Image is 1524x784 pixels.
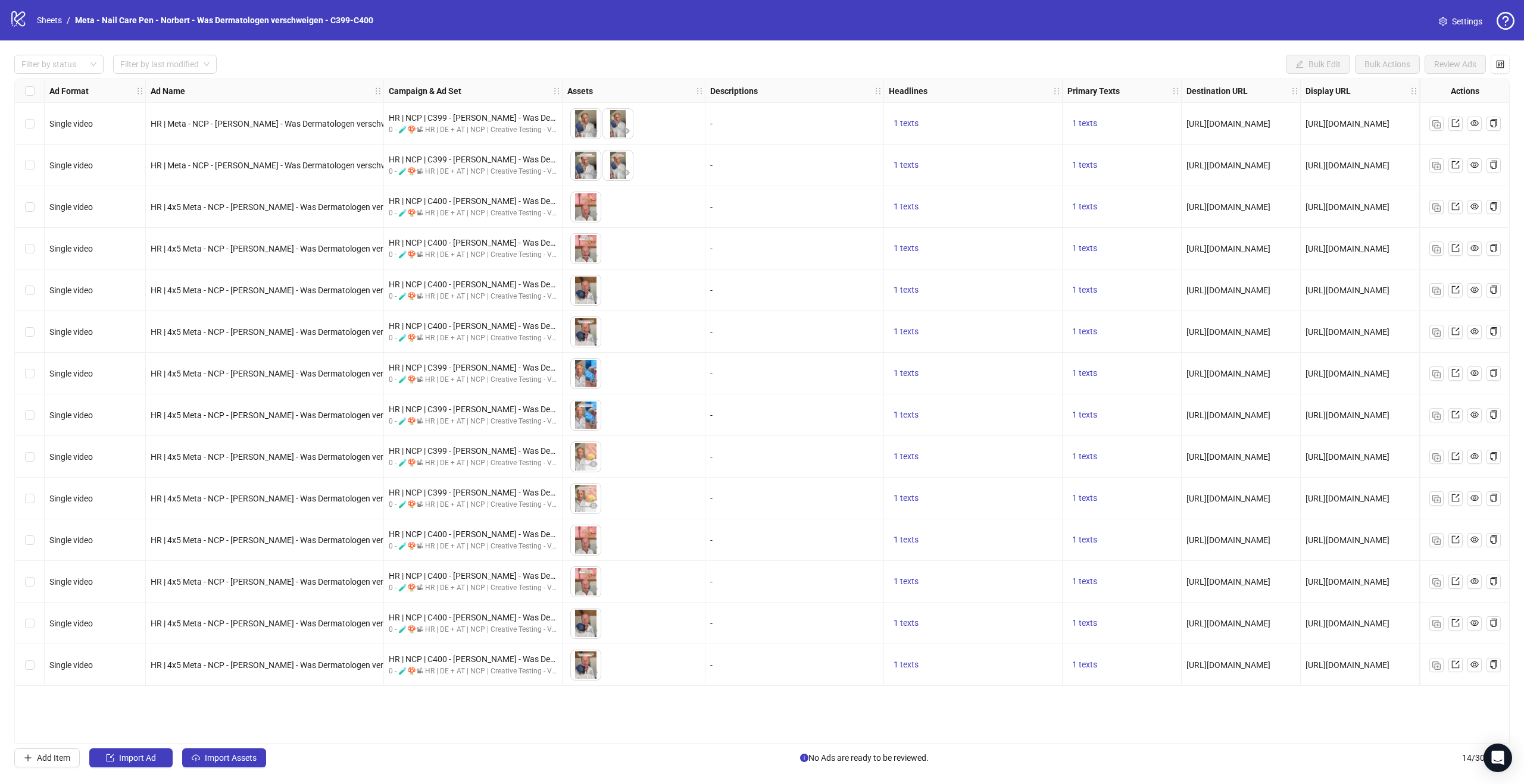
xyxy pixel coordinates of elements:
span: [URL][DOMAIN_NAME] [1306,202,1389,212]
img: Duplicate [1432,162,1441,170]
button: 1 texts [889,533,923,547]
span: 1 texts [1072,660,1097,669]
strong: Primary Texts [1067,84,1120,98]
span: 1 texts [894,160,919,170]
span: holder [1418,87,1426,95]
div: Open Intercom Messenger [1484,744,1512,772]
div: 0 - 🧪🍄📽 HR | DE + AT | NCP | Creative Testing - Videos [389,333,557,344]
span: eye [1470,619,1479,627]
button: Preview [619,124,633,139]
li: / [67,14,70,27]
span: holder [561,87,569,95]
button: 1 texts [1067,366,1102,381]
span: eye [589,210,598,218]
span: holder [1180,87,1188,95]
span: eye [1470,494,1479,502]
img: Asset 1 [571,109,601,139]
span: eye [589,293,598,302]
span: 1 texts [894,368,919,378]
img: Duplicate [1432,537,1441,545]
span: [URL][DOMAIN_NAME] [1306,369,1389,378]
span: 1 texts [894,202,919,211]
span: export [1451,119,1460,127]
span: - [710,286,713,295]
button: 1 texts [889,117,923,131]
button: Preview [586,291,601,305]
span: 1 texts [1072,410,1097,419]
span: plus [24,754,32,762]
span: HR | Meta - NCP - [PERSON_NAME] - Was Dermatologen verschweigen C399-3.2 | PDP1_V1_GW [151,161,499,170]
span: HR | 4x5 Meta - NCP - [PERSON_NAME] - Was Dermatologen verschweigen C400-2.1 | ADV_V1 (für Meta -... [151,286,681,295]
span: [URL][DOMAIN_NAME] [1306,286,1389,295]
span: copy [1489,161,1498,169]
div: 0 - 🧪🍄📽 HR | DE + AT | NCP | Creative Testing - Videos [389,291,557,302]
span: Single video [49,202,93,212]
button: 1 texts [889,491,923,506]
span: [URL][DOMAIN_NAME] [1186,327,1270,337]
span: holder [1053,87,1061,95]
strong: Actions [1451,84,1479,98]
div: Select row 10 [15,478,45,519]
span: eye [1470,161,1479,169]
button: Bulk Actions [1355,55,1420,74]
button: 1 texts [889,450,923,464]
span: export [1451,369,1460,377]
button: 1 texts [889,408,923,422]
div: Resize Assets column [702,79,705,102]
span: copy [1489,327,1498,335]
span: HR | 4x5 Meta - NCP - [PERSON_NAME] - Was Dermatologen verschweigen C399-1.1 | PDP1_V1_GW [151,369,515,378]
button: 1 texts [1067,658,1102,672]
span: eye [1470,577,1479,585]
span: export [1451,244,1460,252]
button: 1 texts [889,575,923,589]
span: eye [589,626,598,635]
img: Duplicate [1432,620,1441,628]
span: copy [1489,244,1498,252]
span: eye [1470,119,1479,127]
span: eye [1470,535,1479,544]
div: HR | NCP | C400 - [PERSON_NAME] - Was Dermatologen verschweigen | ADV_V1 (für Meta - mit Offerpag... [389,236,557,249]
span: eye [1470,660,1479,669]
img: Duplicate [1432,578,1441,587]
button: Configure table settings [1491,55,1510,74]
span: 1 texts [1072,618,1097,628]
button: Import Assets [182,748,266,767]
button: 1 texts [889,200,923,214]
span: 1 texts [1072,285,1097,294]
button: 1 texts [1067,533,1102,547]
span: control [1496,60,1504,68]
span: 1 texts [894,660,919,669]
span: 1 texts [894,285,919,294]
span: - [710,327,713,337]
span: eye [589,377,598,385]
span: holder [1410,87,1418,95]
span: 1 texts [894,618,919,628]
div: 0 - 🧪🍄📽 HR | DE + AT | NCP | Creative Testing - Videos [389,208,557,219]
span: 1 texts [894,451,919,461]
span: HR | 4x5 Meta - NCP - [PERSON_NAME] - Was Dermatologen verschweigen C399-1.2 | PDP1_V1_GW [151,410,515,420]
span: eye [1470,286,1479,294]
div: 0 - 🧪🍄📽 HR | DE + AT | NCP | Creative Testing - Videos [389,249,557,261]
button: Duplicate [1429,158,1444,173]
button: Import Ad [89,748,173,767]
span: copy [1489,369,1498,377]
span: [URL][DOMAIN_NAME] [1186,202,1270,212]
span: eye [1470,369,1479,377]
span: export [1451,202,1460,211]
span: eye [1470,327,1479,335]
span: 1 texts [1072,202,1097,211]
button: Duplicate [1429,450,1444,464]
div: HR | NCP | C399 - [PERSON_NAME] - Was Dermatologen verschweigen | PDP1_V1_GW [389,361,557,374]
img: Duplicate [1432,120,1441,128]
span: holder [874,87,882,95]
span: eye [622,168,630,177]
span: 1 texts [894,243,919,253]
span: eye [1470,410,1479,419]
img: Asset 1 [571,442,601,472]
div: Resize Destination URL column [1297,79,1300,102]
span: holder [704,87,712,95]
span: export [1451,494,1460,502]
span: holder [1172,87,1180,95]
img: Duplicate [1432,495,1441,503]
img: Asset 1 [571,609,601,638]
